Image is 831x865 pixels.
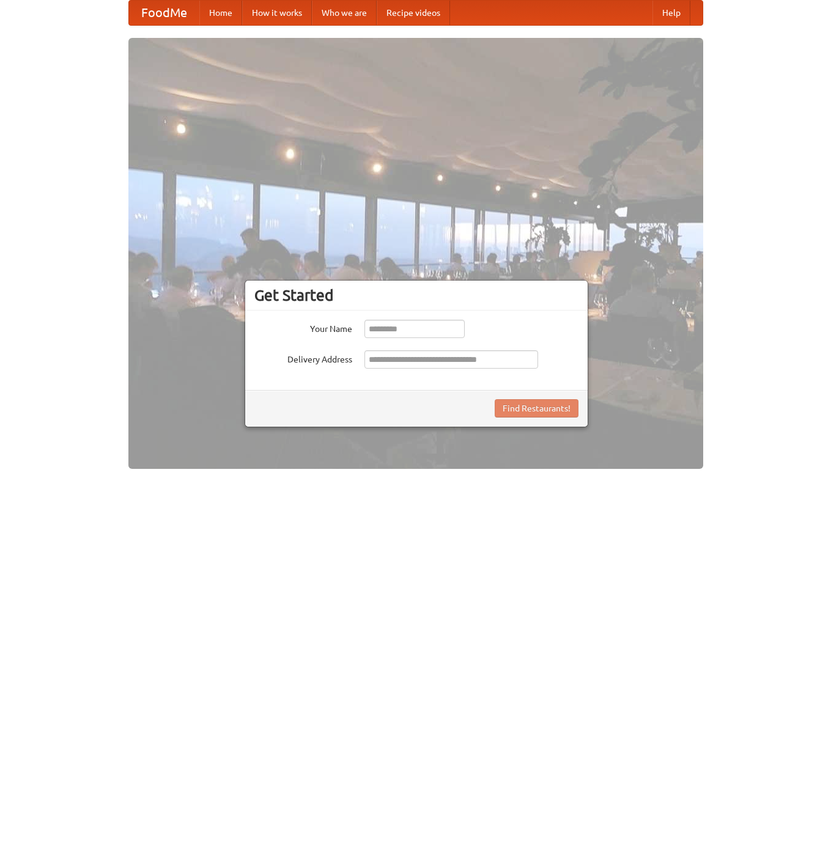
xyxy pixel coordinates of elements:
[312,1,377,25] a: Who we are
[254,350,352,366] label: Delivery Address
[652,1,690,25] a: Help
[129,1,199,25] a: FoodMe
[254,320,352,335] label: Your Name
[254,286,578,304] h3: Get Started
[199,1,242,25] a: Home
[377,1,450,25] a: Recipe videos
[495,399,578,418] button: Find Restaurants!
[242,1,312,25] a: How it works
